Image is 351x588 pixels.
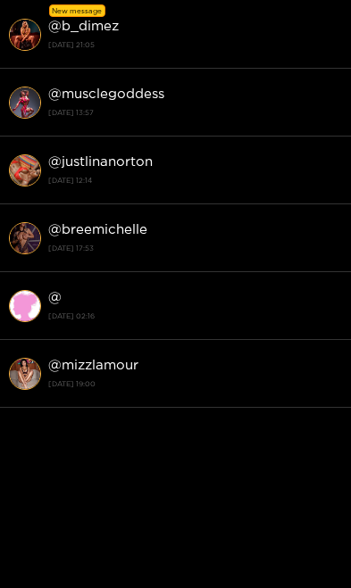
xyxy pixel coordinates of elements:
img: conversation [9,19,41,51]
img: conversation [9,222,41,254]
strong: @ b_dimez [48,18,119,33]
img: conversation [9,87,41,119]
strong: [DATE] 19:00 [48,376,342,392]
strong: @ [48,289,62,304]
strong: [DATE] 12:14 [48,172,342,188]
strong: [DATE] 21:05 [48,37,342,53]
div: New message [49,4,105,17]
strong: @ breemichelle [48,221,147,236]
strong: [DATE] 13:57 [48,104,342,120]
strong: [DATE] 02:16 [48,308,342,324]
img: conversation [9,154,41,186]
strong: @ musclegoddess [48,86,164,101]
strong: @ justlinanorton [48,153,153,169]
img: conversation [9,358,41,390]
strong: @ mizzlamour [48,357,138,372]
strong: [DATE] 17:53 [48,240,342,256]
img: conversation [9,290,41,322]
